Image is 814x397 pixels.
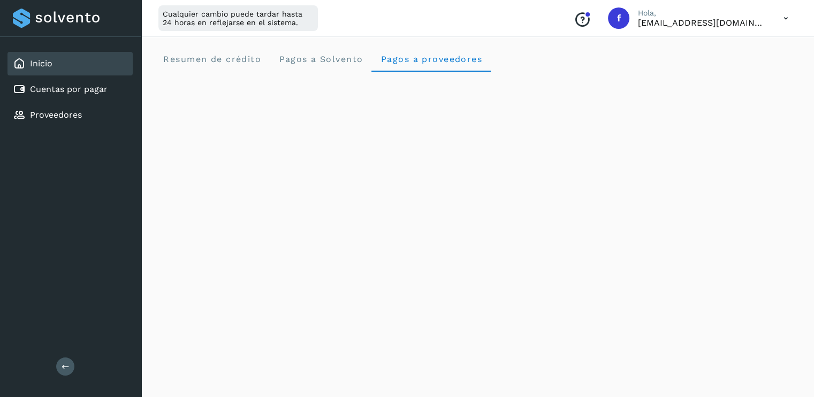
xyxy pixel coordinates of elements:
[7,52,133,75] div: Inicio
[638,18,766,28] p: facturacion@cubbo.com
[638,9,766,18] p: Hola,
[30,58,52,68] a: Inicio
[7,103,133,127] div: Proveedores
[30,84,108,94] a: Cuentas por pagar
[158,5,318,31] div: Cualquier cambio puede tardar hasta 24 horas en reflejarse en el sistema.
[278,54,363,64] span: Pagos a Solvento
[163,54,261,64] span: Resumen de crédito
[30,110,82,120] a: Proveedores
[7,78,133,101] div: Cuentas por pagar
[380,54,482,64] span: Pagos a proveedores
